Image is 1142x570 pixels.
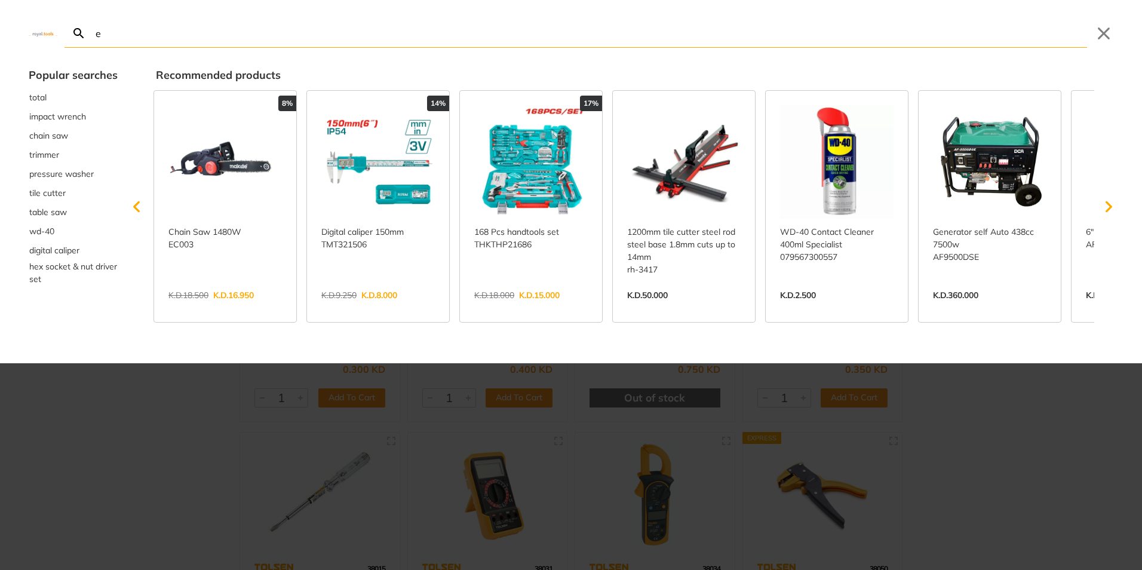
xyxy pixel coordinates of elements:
[72,26,86,41] svg: Search
[29,203,118,222] div: Suggestion: table saw
[29,67,118,83] div: Popular searches
[29,164,118,183] button: Select suggestion: pressure washer
[29,183,118,203] button: Select suggestion: tile cutter
[29,260,118,286] div: Suggestion: hex socket & nut driver set
[29,130,68,142] span: chain saw
[1097,195,1120,219] svg: Scroll right
[29,244,79,257] span: digital caliper
[125,195,149,219] svg: Scroll left
[29,126,118,145] button: Select suggestion: chain saw
[29,203,118,222] button: Select suggestion: table saw
[29,111,86,123] span: impact wrench
[29,107,118,126] button: Select suggestion: impact wrench
[580,96,602,111] div: 17%
[29,91,47,104] span: total
[29,225,54,238] span: wd-40
[29,187,66,200] span: tile cutter
[29,164,118,183] div: Suggestion: pressure washer
[29,222,118,241] div: Suggestion: wd-40
[29,260,118,286] button: Select suggestion: hex socket & nut driver set
[278,96,296,111] div: 8%
[1094,24,1113,43] button: Close
[29,261,117,286] span: hex socket & nut driver set
[156,67,1113,83] div: Recommended products
[29,145,118,164] button: Select suggestion: trimmer
[29,145,118,164] div: Suggestion: trimmer
[29,88,118,107] button: Select suggestion: total
[29,241,118,260] div: Suggestion: digital caliper
[29,206,67,219] span: table saw
[29,241,118,260] button: Select suggestion: digital caliper
[29,107,118,126] div: Suggestion: impact wrench
[29,88,118,107] div: Suggestion: total
[427,96,449,111] div: 14%
[29,183,118,203] div: Suggestion: tile cutter
[29,222,118,241] button: Select suggestion: wd-40
[29,168,94,180] span: pressure washer
[29,126,118,145] div: Suggestion: chain saw
[29,30,57,36] img: Close
[93,19,1087,47] input: Search…
[29,149,59,161] span: trimmer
